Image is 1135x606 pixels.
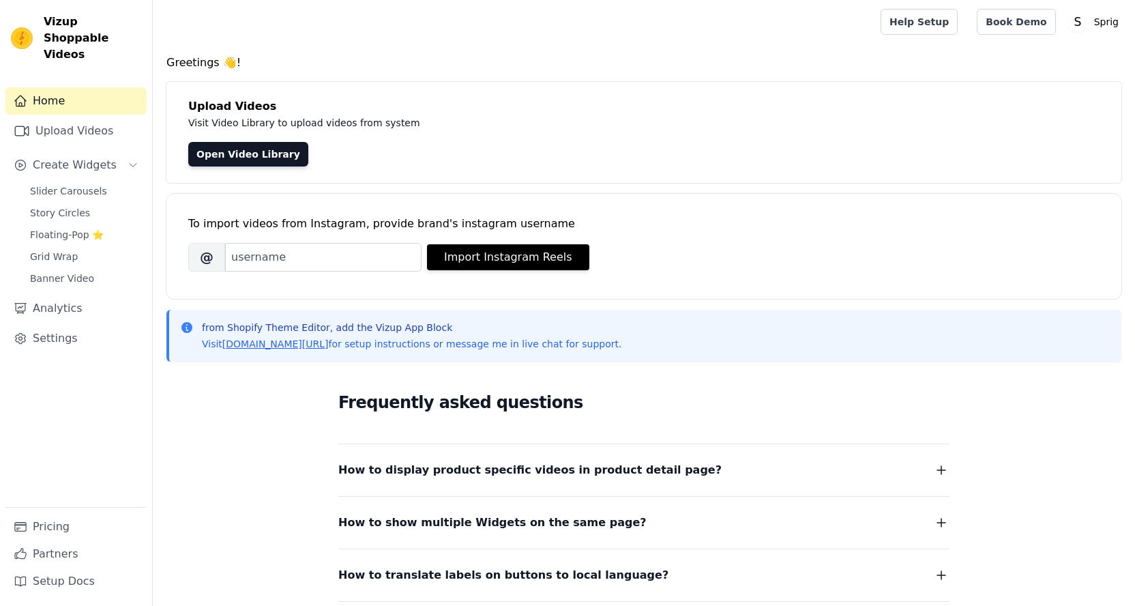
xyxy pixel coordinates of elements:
[22,247,147,266] a: Grid Wrap
[338,461,722,480] span: How to display product specific videos in product detail page?
[202,321,621,334] p: from Shopify Theme Editor, add the Vizup App Block
[338,461,949,480] button: How to display product specific videos in product detail page?
[1089,10,1124,34] p: Sprig
[338,513,949,532] button: How to show multiple Widgets on the same page?
[338,566,668,585] span: How to translate labels on buttons to local language?
[1074,15,1081,29] text: S
[5,295,147,322] a: Analytics
[22,225,147,244] a: Floating-Pop ⭐
[30,250,78,263] span: Grid Wrap
[188,115,799,131] p: Visit Video Library to upload videos from system
[22,203,147,222] a: Story Circles
[427,244,589,270] button: Import Instagram Reels
[338,566,949,585] button: How to translate labels on buttons to local language?
[977,9,1055,35] a: Book Demo
[30,184,107,198] span: Slider Carousels
[11,27,33,49] img: Vizup
[222,338,329,349] a: [DOMAIN_NAME][URL]
[30,228,104,242] span: Floating-Pop ⭐
[5,513,147,540] a: Pricing
[22,182,147,201] a: Slider Carousels
[5,325,147,352] a: Settings
[33,157,117,173] span: Create Widgets
[5,568,147,595] a: Setup Docs
[44,14,141,63] span: Vizup Shoppable Videos
[30,206,90,220] span: Story Circles
[881,9,958,35] a: Help Setup
[225,243,422,272] input: username
[338,513,647,532] span: How to show multiple Widgets on the same page?
[5,87,147,115] a: Home
[188,243,225,272] span: @
[5,117,147,145] a: Upload Videos
[5,151,147,179] button: Create Widgets
[166,55,1121,71] h4: Greetings 👋!
[202,337,621,351] p: Visit for setup instructions or message me in live chat for support.
[1067,10,1124,34] button: S Sprig
[30,272,94,285] span: Banner Video
[188,98,1100,115] h4: Upload Videos
[188,142,308,167] a: Open Video Library
[338,389,949,416] h2: Frequently asked questions
[22,269,147,288] a: Banner Video
[5,540,147,568] a: Partners
[188,216,1100,232] div: To import videos from Instagram, provide brand's instagram username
